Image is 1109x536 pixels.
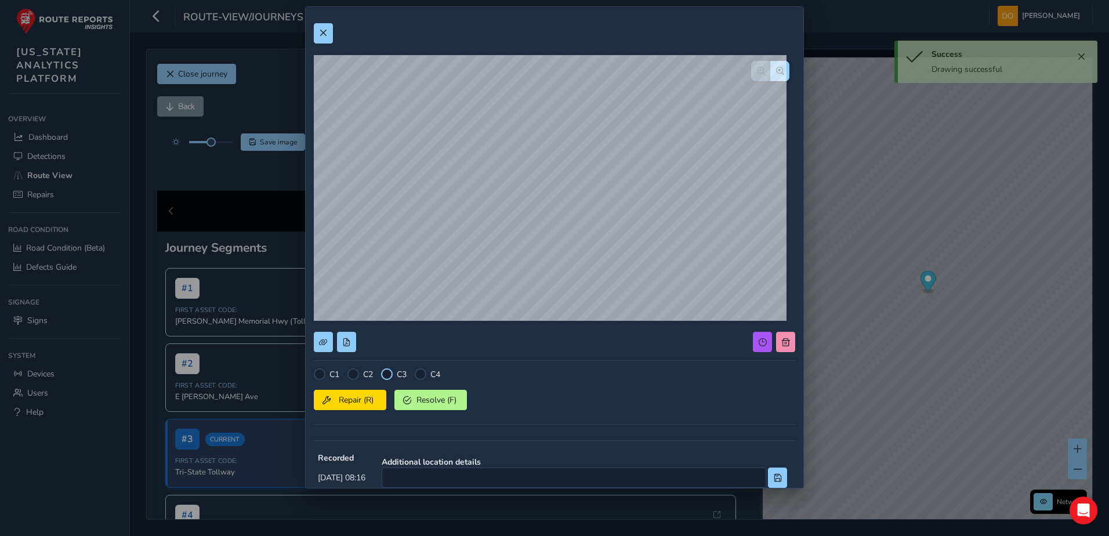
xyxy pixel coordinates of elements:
span: Resolve (F) [415,394,458,405]
span: Repair (R) [335,394,378,405]
label: C4 [430,369,440,380]
span: [DATE] 08:16 [318,472,365,483]
strong: Recorded [318,452,365,463]
label: C3 [397,369,407,380]
label: C2 [363,369,373,380]
div: Open Intercom Messenger [1070,497,1097,524]
label: C1 [329,369,339,380]
button: Repair (R) [314,390,386,410]
strong: Additional location details [382,457,787,468]
button: Resolve (F) [394,390,467,410]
